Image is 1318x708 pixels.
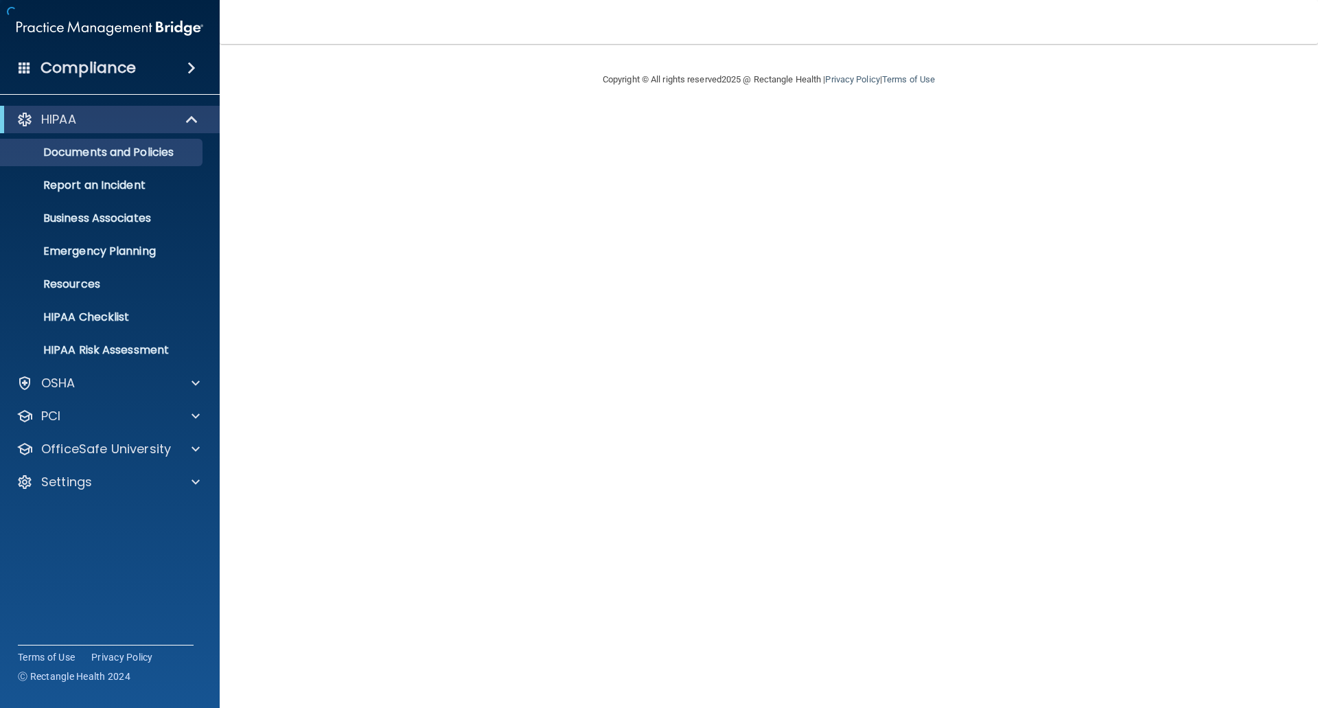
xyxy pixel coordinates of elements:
p: OfficeSafe University [41,441,171,457]
a: PCI [16,408,200,424]
a: Settings [16,474,200,490]
h4: Compliance [41,58,136,78]
p: Settings [41,474,92,490]
a: Privacy Policy [825,74,879,84]
div: Copyright © All rights reserved 2025 @ Rectangle Health | | [518,58,1019,102]
img: PMB logo [16,14,203,42]
span: Ⓒ Rectangle Health 2024 [18,670,130,683]
p: Emergency Planning [9,244,196,258]
a: OSHA [16,375,200,391]
a: OfficeSafe University [16,441,200,457]
p: OSHA [41,375,76,391]
p: Report an Incident [9,179,196,192]
p: PCI [41,408,60,424]
p: Documents and Policies [9,146,196,159]
a: Terms of Use [882,74,935,84]
a: HIPAA [16,111,199,128]
a: Terms of Use [18,650,75,664]
p: Business Associates [9,212,196,225]
a: Privacy Policy [91,650,153,664]
p: HIPAA Checklist [9,310,196,324]
p: HIPAA Risk Assessment [9,343,196,357]
p: HIPAA [41,111,76,128]
p: Resources [9,277,196,291]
